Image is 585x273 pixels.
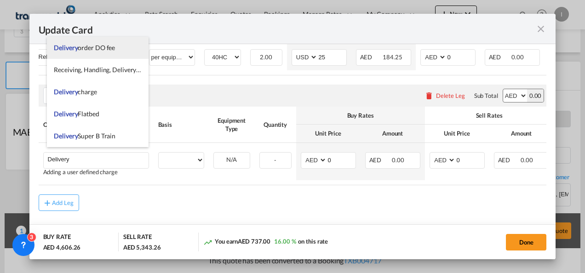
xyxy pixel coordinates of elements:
md-icon: icon-trending-up [203,238,212,247]
button: Add Leg [39,194,79,211]
th: Amount [489,125,554,142]
div: Adding a user defined charge [43,169,149,176]
md-input-container: Delivery [44,153,149,166]
span: 0.00 [392,156,404,164]
span: Delivery [54,44,78,51]
input: Charge Name [39,50,139,63]
input: Charge Name [48,153,149,166]
span: 16.00 % [274,238,296,245]
div: You earn on this rate [203,237,328,247]
div: Sell Rates [430,111,549,119]
span: Delivery [54,88,78,96]
div: Basis [158,120,204,129]
span: Delivery [54,132,78,140]
input: 25 [318,50,346,63]
input: 0 [447,50,475,63]
div: Sub Total [474,91,498,100]
div: SELL RATE [123,233,152,243]
div: 0.00 [527,89,544,102]
div: BUY RATE [43,233,71,243]
span: AED [498,156,520,164]
th: Unit Price [296,125,361,142]
div: Add Leg [52,200,74,205]
span: Delivery [54,110,78,118]
div: N/A [214,153,250,167]
span: AED [360,53,382,61]
md-icon: icon-delete [424,91,434,100]
div: Quantity [259,120,292,129]
md-dialog: Update CardPort of ... [29,14,556,260]
span: AED 737.00 [238,238,270,245]
span: AED [489,53,510,61]
div: Equipment Type [213,116,250,133]
span: 184.25 [383,53,402,61]
span: Receiving, Handling, Delivery Charges [54,66,161,74]
span: 2.00 [260,53,272,61]
span: - [274,156,276,164]
select: per equipment [149,50,195,64]
md-icon: icon-plus md-link-fg s20 [43,198,52,207]
input: 0 [327,153,356,166]
div: Update Card [39,23,536,34]
span: Delivery Flatbed [54,110,99,118]
div: Delete Leg [436,92,465,99]
span: 0.00 [511,53,524,61]
span: Delivery order DO fee [54,44,115,51]
div: AED 5,343.26 [123,243,161,251]
input: 0 [456,153,484,166]
button: Delete Leg [424,92,465,99]
span: AED [369,156,391,164]
span: Delivery Super B Train [54,132,115,140]
div: AED 4,606.26 [43,243,81,251]
th: Unit Price [425,125,489,142]
div: Buy Rates [301,111,420,119]
span: 0.00 [521,156,533,164]
th: Amount [361,125,425,142]
md-icon: icon-close fg-AAA8AD m-0 pointer [535,23,546,34]
button: Done [506,234,546,250]
span: Delivery charge [54,88,97,96]
div: Charges [43,120,149,129]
